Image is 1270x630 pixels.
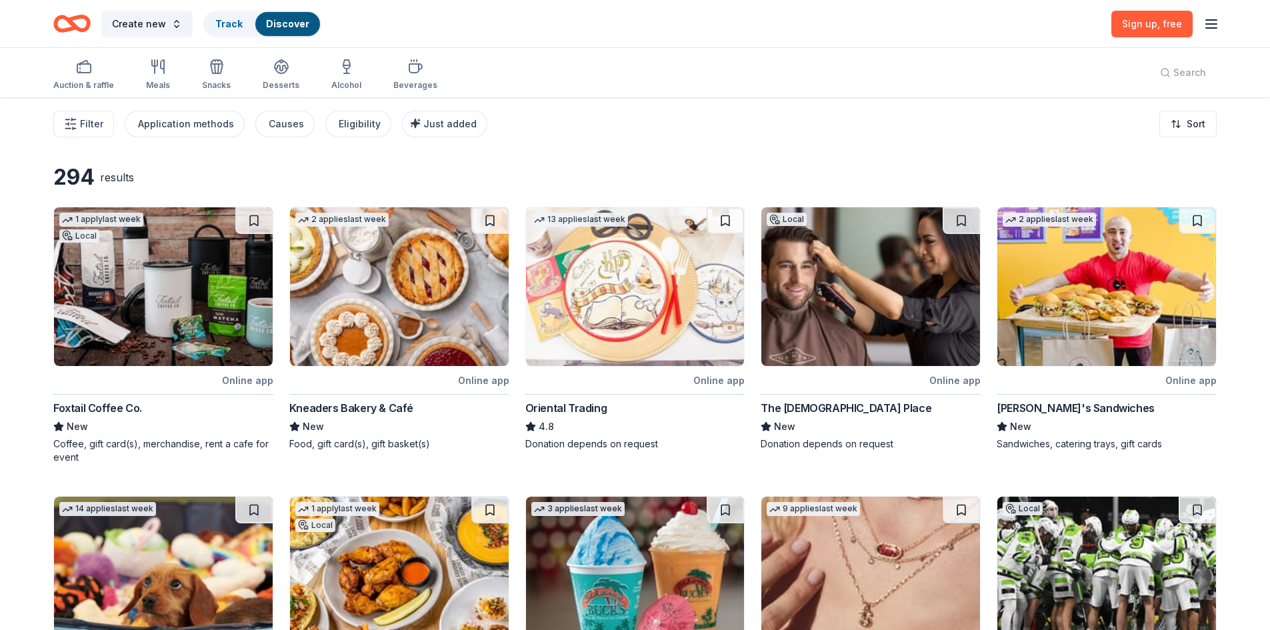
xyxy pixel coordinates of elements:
img: Image for The Gents Place [761,207,980,366]
div: Local [59,229,99,243]
img: Image for Kneaders Bakery & Café [290,207,509,366]
div: Food, gift card(s), gift basket(s) [289,437,509,451]
div: 2 applies last week [1003,213,1096,227]
div: Beverages [393,80,437,91]
button: Auction & raffle [53,53,114,97]
button: Meals [146,53,170,97]
a: Home [53,8,91,39]
span: New [67,419,88,435]
a: Image for The Gents PlaceLocalOnline appThe [DEMOGRAPHIC_DATA] PlaceNewDonation depends on request [761,207,981,451]
img: Image for Foxtail Coffee Co. [54,207,273,366]
div: 13 applies last week [531,213,628,227]
div: Online app [929,372,981,389]
div: Local [1003,502,1043,515]
div: 9 applies last week [767,502,860,516]
button: Filter [53,111,114,137]
a: Sign up, free [1111,11,1193,37]
div: 294 [53,164,95,191]
button: Application methods [125,111,245,137]
div: Local [295,519,335,532]
div: Desserts [263,80,299,91]
span: New [1010,419,1031,435]
span: Just added [423,118,477,129]
img: Image for Ike's Sandwiches [997,207,1216,366]
button: TrackDiscover [203,11,321,37]
div: results [100,169,134,185]
div: Snacks [202,80,231,91]
button: Causes [255,111,315,137]
a: Image for Oriental Trading13 applieslast weekOnline appOriental Trading4.8Donation depends on req... [525,207,745,451]
button: Desserts [263,53,299,97]
div: Online app [222,372,273,389]
div: Oriental Trading [525,400,607,416]
div: Foxtail Coffee Co. [53,400,142,416]
span: New [303,419,324,435]
div: The [DEMOGRAPHIC_DATA] Place [761,400,931,416]
div: [PERSON_NAME]'s Sandwiches [997,400,1155,416]
span: 4.8 [539,419,554,435]
div: 14 applies last week [59,502,156,516]
a: Image for Kneaders Bakery & Café2 applieslast weekOnline appKneaders Bakery & CaféNewFood, gift c... [289,207,509,451]
button: Eligibility [325,111,391,137]
div: Meals [146,80,170,91]
span: Sign up [1122,18,1182,29]
div: 3 applies last week [531,502,625,516]
span: New [774,419,795,435]
button: Alcohol [331,53,361,97]
div: Online app [1165,372,1217,389]
a: Image for Ike's Sandwiches2 applieslast weekOnline app[PERSON_NAME]'s SandwichesNewSandwiches, ca... [997,207,1217,451]
button: Sort [1159,111,1217,137]
div: 2 applies last week [295,213,389,227]
div: Online app [458,372,509,389]
span: , free [1157,18,1182,29]
span: Filter [80,116,103,132]
div: Alcohol [331,80,361,91]
div: Kneaders Bakery & Café [289,400,413,416]
div: Causes [269,116,304,132]
span: Create new [112,16,166,32]
a: Image for Foxtail Coffee Co.1 applylast weekLocalOnline appFoxtail Coffee Co.NewCoffee, gift card... [53,207,273,464]
div: Eligibility [339,116,381,132]
img: Image for Oriental Trading [526,207,745,366]
a: Discover [266,18,309,29]
div: Auction & raffle [53,80,114,91]
a: Track [215,18,242,29]
div: Donation depends on request [761,437,981,451]
div: Coffee, gift card(s), merchandise, rent a cafe for event [53,437,273,464]
button: Snacks [202,53,231,97]
span: Sort [1187,116,1205,132]
div: Local [767,213,807,226]
button: Beverages [393,53,437,97]
div: 1 apply last week [59,213,143,227]
button: Create new [101,11,193,37]
div: Donation depends on request [525,437,745,451]
button: Just added [402,111,487,137]
div: 1 apply last week [295,502,379,516]
div: Sandwiches, catering trays, gift cards [997,437,1217,451]
div: Application methods [138,116,234,132]
div: Online app [693,372,745,389]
